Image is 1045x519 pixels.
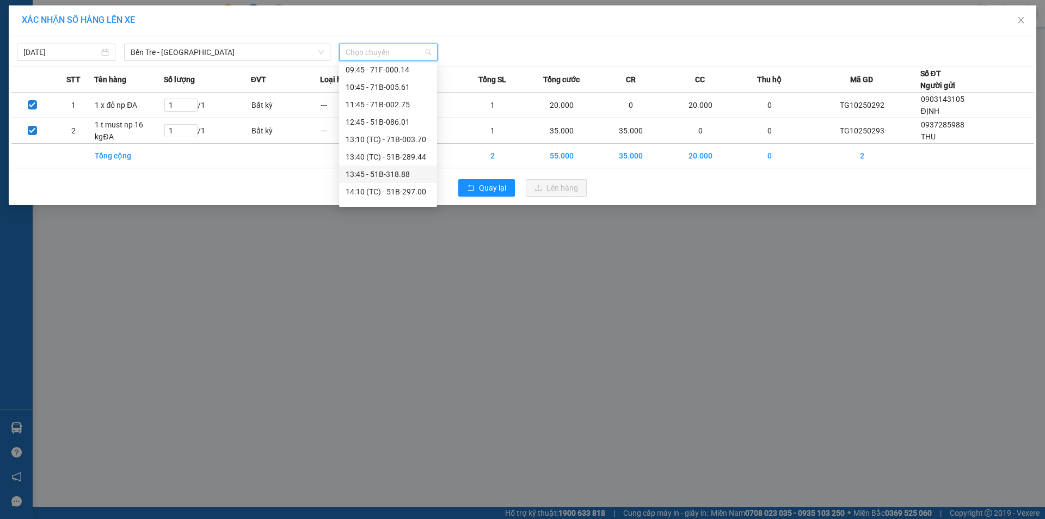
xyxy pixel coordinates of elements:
[527,144,597,168] td: 55.000
[94,74,126,86] span: Tên hàng
[131,44,324,60] span: Bến Tre - Sài Gòn
[164,93,251,118] td: / 1
[53,118,94,144] td: 2
[458,144,527,168] td: 2
[526,179,587,197] button: uploadLên hàng
[346,203,431,215] div: 14:40 (TC) - 71H-030.74
[346,81,431,93] div: 10:45 - 71B-005.61
[164,118,251,144] td: / 1
[346,168,431,180] div: 13:45 - 51B-318.88
[346,99,431,111] div: 11:45 - 71B-002.75
[597,93,666,118] td: 0
[318,49,324,56] span: down
[94,144,163,168] td: Tổng cộng
[94,118,163,144] td: 1 t must np 16 kgĐA
[66,74,81,86] span: STT
[666,144,735,168] td: 20.000
[164,74,195,86] span: Số lượng
[804,144,920,168] td: 2
[346,44,431,60] span: Chọn chuyến
[346,186,431,198] div: 14:10 (TC) - 51B-297.00
[22,15,135,25] span: XÁC NHẬN SỐ HÀNG LÊN XE
[320,118,389,144] td: ---
[346,151,431,163] div: 13:40 (TC) - 51B-289.44
[850,74,873,86] span: Mã GD
[320,93,389,118] td: ---
[479,182,506,194] span: Quay lại
[346,64,431,76] div: 09:45 - 71F-000.14
[251,93,320,118] td: Bất kỳ
[921,132,936,141] span: THU
[695,74,705,86] span: CC
[757,74,782,86] span: Thu hộ
[527,118,597,144] td: 35.000
[458,93,527,118] td: 1
[920,68,955,91] div: Số ĐT Người gửi
[804,118,920,144] td: TG10250293
[251,118,320,144] td: Bất kỳ
[921,95,964,103] span: 0903143105
[804,93,920,118] td: TG10250292
[666,93,735,118] td: 20.000
[543,74,580,86] span: Tổng cước
[735,93,804,118] td: 0
[23,46,99,58] input: 12/10/2025
[597,144,666,168] td: 35.000
[597,118,666,144] td: 35.000
[735,118,804,144] td: 0
[251,74,266,86] span: ĐVT
[1006,5,1036,36] button: Close
[458,179,515,197] button: rollbackQuay lại
[346,133,431,145] div: 13:10 (TC) - 71B-003.70
[478,74,506,86] span: Tổng SL
[921,120,964,129] span: 0937285988
[53,93,94,118] td: 1
[527,93,597,118] td: 20.000
[626,74,636,86] span: CR
[735,144,804,168] td: 0
[320,74,354,86] span: Loại hàng
[346,116,431,128] div: 12:45 - 51B-086.01
[921,107,939,115] span: ĐỊNH
[666,118,735,144] td: 0
[467,184,475,193] span: rollback
[458,118,527,144] td: 1
[1017,16,1025,25] span: close
[94,93,163,118] td: 1 x đỏ np ĐA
